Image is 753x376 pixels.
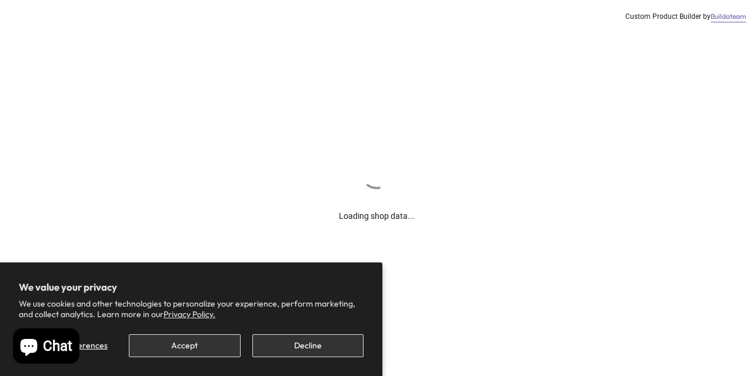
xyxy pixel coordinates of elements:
[252,334,364,357] button: Decline
[164,309,215,320] a: Privacy Policy.
[19,298,364,320] p: We use cookies and other technologies to personalize your experience, perform marketing, and coll...
[129,334,240,357] button: Accept
[19,281,364,293] h2: We value your privacy
[9,328,83,367] inbox-online-store-chat: Shopify online store chat
[625,12,746,22] div: Custom Product Builder by
[711,12,746,22] a: Buildateam
[339,192,415,222] div: Loading shop data...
